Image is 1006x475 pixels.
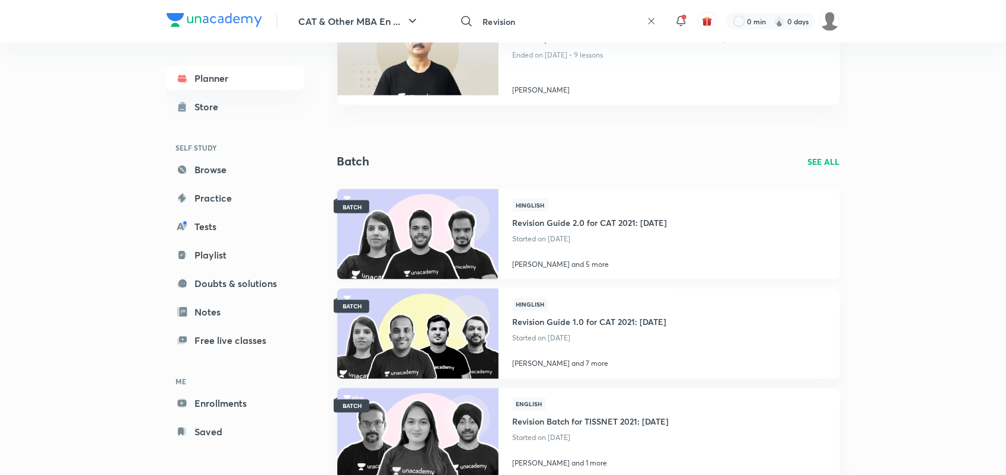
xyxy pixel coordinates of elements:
h2: Batch [337,152,370,170]
a: Enrollments [167,391,304,415]
span: English [513,398,546,411]
a: Company Logo [167,13,262,30]
a: Practice [167,186,304,210]
p: Ended on [DATE] • 9 lessons [513,47,826,63]
a: Tests [167,215,304,238]
h6: ME [167,371,304,391]
img: streak [774,15,785,27]
span: BATCH [343,304,362,310]
a: Notes [167,300,304,324]
a: ThumbnailBATCH [337,189,499,279]
a: Revision Guide 1.0 for CAT 2021: [DATE] [513,311,667,331]
div: Store [195,100,226,114]
p: Started on [DATE] [513,431,669,446]
img: Company Logo [167,13,262,27]
span: Hinglish [513,298,548,311]
a: SEE ALL [808,155,840,168]
p: [PERSON_NAME] and 5 more [513,259,668,270]
p: [PERSON_NAME] and 1 more [513,458,669,469]
p: [PERSON_NAME] and 7 more [513,359,667,369]
a: Revision Batch for TISSNET 2021: [DATE] [513,411,669,431]
a: Free live classes [167,329,304,352]
a: new-thumbnail [337,5,499,105]
a: [PERSON_NAME] [513,80,826,95]
p: Started on [DATE] [513,231,668,247]
a: Revision Guide 2.0 for CAT 2021: [DATE] [513,212,668,231]
img: Thumbnail [336,188,500,280]
a: Saved [167,420,304,444]
button: CAT & Other MBA En ... [292,9,427,33]
p: Started on [DATE] [513,331,667,346]
a: ThumbnailBATCH [337,289,499,379]
img: avatar [702,16,713,27]
img: new-thumbnail [336,4,500,96]
span: BATCH [343,403,362,409]
h6: SELF STUDY [167,138,304,158]
a: Planner [167,66,304,90]
a: Browse [167,158,304,181]
a: Store [167,95,304,119]
a: Doubts & solutions [167,272,304,295]
img: Thumbnail [336,288,500,380]
img: Coolm [820,11,840,31]
span: BATCH [343,204,362,210]
button: avatar [698,12,717,31]
span: Hinglish [513,199,548,212]
a: Playlist [167,243,304,267]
